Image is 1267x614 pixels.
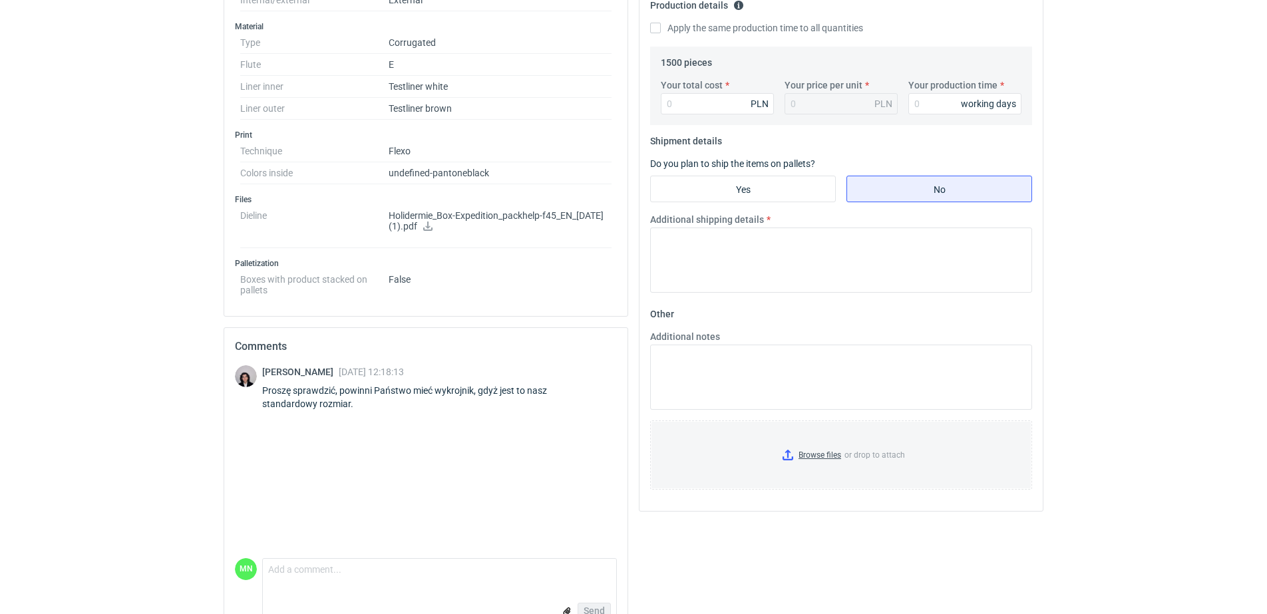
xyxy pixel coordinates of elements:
[389,98,612,120] dd: Testliner brown
[751,97,769,110] div: PLN
[661,52,712,68] legend: 1500 pieces
[262,384,617,410] div: Proszę sprawdzić, powinni Państwo mieć wykrojnik, gdyż jest to nasz standardowy rozmiar.
[650,130,722,146] legend: Shipment details
[651,421,1031,489] label: or drop to attach
[235,339,617,355] h2: Comments
[650,330,720,343] label: Additional notes
[240,269,389,295] dt: Boxes with product stacked on pallets
[846,176,1032,202] label: No
[650,303,674,319] legend: Other
[389,140,612,162] dd: Flexo
[908,78,997,92] label: Your production time
[240,54,389,76] dt: Flute
[262,367,339,377] span: [PERSON_NAME]
[650,21,863,35] label: Apply the same production time to all quantities
[235,558,257,580] figcaption: MN
[339,367,404,377] span: [DATE] 12:18:13
[874,97,892,110] div: PLN
[650,213,764,226] label: Additional shipping details
[240,205,389,248] dt: Dieline
[240,98,389,120] dt: Liner outer
[235,130,617,140] h3: Print
[235,21,617,32] h3: Material
[389,162,612,184] dd: undefined-pantone black
[961,97,1016,110] div: working days
[240,76,389,98] dt: Liner inner
[240,162,389,184] dt: Colors inside
[908,93,1021,114] input: 0
[240,32,389,54] dt: Type
[650,176,836,202] label: Yes
[240,140,389,162] dt: Technique
[235,258,617,269] h3: Palletization
[785,78,862,92] label: Your price per unit
[389,76,612,98] dd: Testliner white
[389,269,612,295] dd: False
[389,32,612,54] dd: Corrugated
[235,365,257,387] img: Sebastian Markut
[235,194,617,205] h3: Files
[389,210,612,233] p: Holidermie_Box-Expedition_packhelp-f45_EN_[DATE] (1).pdf
[661,78,723,92] label: Your total cost
[389,54,612,76] dd: E
[235,558,257,580] div: Małgorzata Nowotna
[661,93,774,114] input: 0
[650,158,815,169] label: Do you plan to ship the items on pallets?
